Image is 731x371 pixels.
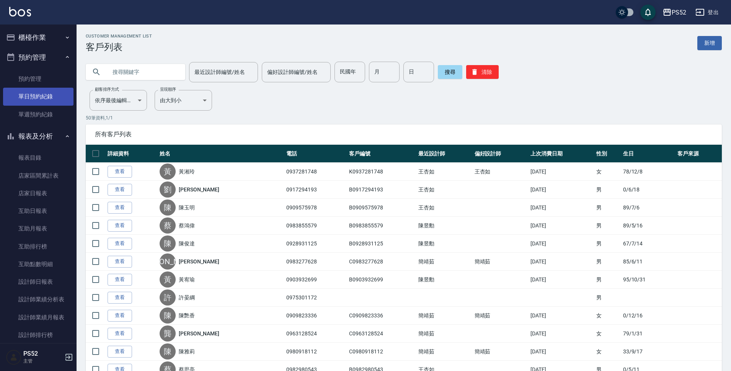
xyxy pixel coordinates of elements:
div: 陳 [160,307,176,324]
td: 67/7/14 [621,235,676,253]
h3: 客戶列表 [86,42,152,52]
td: B0909575978 [347,199,416,217]
td: 0903932699 [284,271,347,289]
div: [PERSON_NAME] [160,253,176,270]
a: 設計師日報表 [3,273,73,291]
a: 陳俊達 [179,240,195,247]
td: 85/6/11 [621,253,676,271]
td: B0917294193 [347,181,416,199]
p: 50 筆資料, 1 / 1 [86,114,722,121]
td: 簡靖茹 [416,343,472,361]
td: 女 [594,325,621,343]
a: 蔡鴻偉 [179,222,195,229]
td: 陳昱勳 [416,235,472,253]
a: 查看 [108,274,132,286]
input: 搜尋關鍵字 [107,62,179,82]
a: 黃宥瑜 [179,276,195,283]
td: 0983277628 [284,253,347,271]
a: 預約管理 [3,70,73,88]
th: 偏好設計師 [473,145,529,163]
a: 陳雅莉 [179,348,195,355]
div: 由大到小 [155,90,212,111]
td: 陳昱勳 [416,217,472,235]
div: 黃 [160,163,176,180]
td: 0983855579 [284,217,347,235]
a: 陳艷香 [179,312,195,319]
td: 0909575978 [284,199,347,217]
td: 女 [594,343,621,361]
a: 查看 [108,184,132,196]
a: 報表目錄 [3,149,73,167]
th: 客戶編號 [347,145,416,163]
th: 詳細資料 [106,145,158,163]
a: 新增 [697,36,722,50]
td: C0909823336 [347,307,416,325]
button: 搜尋 [438,65,462,79]
th: 電話 [284,145,347,163]
button: 報表及分析 [3,126,73,146]
a: 單週預約紀錄 [3,106,73,123]
td: [DATE] [529,217,594,235]
td: 王杏如 [416,181,472,199]
a: 查看 [108,202,132,214]
a: [PERSON_NAME] [179,258,219,265]
div: 蔡 [160,217,176,234]
a: 查看 [108,220,132,232]
img: Person [6,350,21,365]
td: C0980918112 [347,343,416,361]
td: 簡靖茹 [473,253,529,271]
td: 男 [594,253,621,271]
td: 0/6/18 [621,181,676,199]
th: 客戶來源 [676,145,722,163]
td: 78/12/8 [621,163,676,181]
th: 生日 [621,145,676,163]
a: 互助日報表 [3,202,73,220]
a: 互助排行榜 [3,238,73,255]
button: 清除 [466,65,499,79]
td: 簡靖茹 [416,307,472,325]
div: PS52 [672,8,686,17]
a: 查看 [108,328,132,340]
p: 主管 [23,358,62,364]
td: 簡靖茹 [473,307,529,325]
a: 店家日報表 [3,185,73,202]
th: 最近設計師 [416,145,472,163]
td: 簡靖茹 [473,343,529,361]
img: Logo [9,7,31,16]
td: [DATE] [529,199,594,217]
a: 黃湘玲 [179,168,195,175]
td: 79/1/31 [621,325,676,343]
button: save [640,5,656,20]
td: 89/5/16 [621,217,676,235]
td: 0/12/16 [621,307,676,325]
a: 互助點數明細 [3,255,73,273]
th: 性別 [594,145,621,163]
td: [DATE] [529,325,594,343]
label: 呈現順序 [160,87,176,92]
td: 陳昱勳 [416,271,472,289]
td: 0975301172 [284,289,347,307]
td: 王杏如 [416,199,472,217]
button: PS52 [659,5,689,20]
button: 登出 [692,5,722,20]
td: 0928931125 [284,235,347,253]
a: 店家區間累計表 [3,167,73,185]
a: 設計師業績分析表 [3,291,73,308]
a: [PERSON_NAME] [179,330,219,337]
td: 0963128524 [284,325,347,343]
a: 單日預約紀錄 [3,88,73,105]
a: 互助月報表 [3,220,73,237]
a: [PERSON_NAME] [179,186,219,193]
button: 櫃檯作業 [3,28,73,47]
td: C0963128524 [347,325,416,343]
a: 查看 [108,256,132,268]
td: 王杏如 [416,163,472,181]
td: 王杏如 [473,163,529,181]
div: 許 [160,289,176,306]
td: C0983277628 [347,253,416,271]
td: [DATE] [529,163,594,181]
a: 許晏綱 [179,294,195,301]
td: 男 [594,217,621,235]
td: 男 [594,289,621,307]
div: 陳 [160,199,176,216]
